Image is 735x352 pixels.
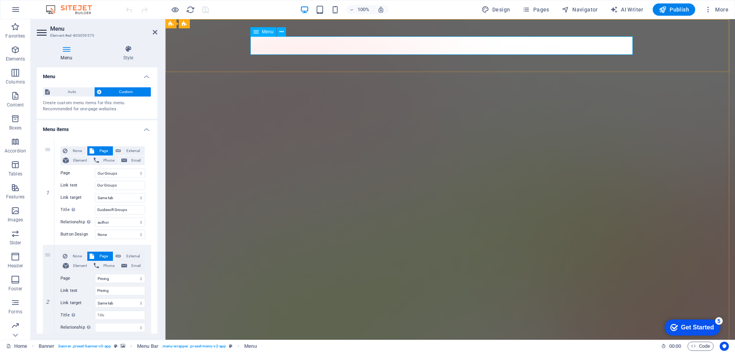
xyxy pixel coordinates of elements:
[95,87,151,97] button: Custom
[701,3,732,16] button: More
[37,67,157,81] h4: Menu
[162,342,226,351] span: . menu-wrapper .preset-menu-v2-app
[44,5,101,14] img: Editor Logo
[71,261,89,270] span: Element
[87,252,113,261] button: Page
[96,146,111,156] span: Page
[669,342,681,351] span: 00 00
[704,6,728,13] span: More
[6,79,25,85] p: Columns
[42,299,53,305] em: 2
[522,6,549,13] span: Pages
[60,156,91,165] button: Element
[50,32,142,39] h3: Element #ed-803059575
[113,146,145,156] button: External
[6,4,62,20] div: Get Started 5 items remaining, 0% complete
[5,33,25,39] p: Favorites
[95,311,145,320] input: Title
[129,261,142,270] span: Email
[42,190,53,196] em: 1
[346,5,373,14] button: 100%
[43,100,151,113] div: Create custom menu items for this menu. Recommended for one-page websites.
[57,2,64,9] div: 5
[610,6,644,13] span: AI Writer
[37,45,99,61] h4: Menu
[60,261,91,270] button: Element
[607,3,647,16] button: AI Writer
[50,25,157,32] h2: Menu
[6,342,27,351] a: Click to cancel selection. Double-click to open Pages
[10,240,21,246] p: Slider
[8,171,22,177] p: Tables
[23,8,56,15] div: Get Started
[60,181,95,190] label: Link text
[113,252,145,261] button: External
[104,87,149,97] span: Custom
[129,156,142,165] span: Email
[119,261,145,270] button: Email
[60,323,95,332] label: Relationship
[720,342,729,351] button: Usercentrics
[91,156,119,165] button: Phone
[262,29,273,34] span: Menu
[9,125,22,131] p: Boxes
[60,205,95,214] label: Title
[119,156,145,165] button: Email
[6,194,24,200] p: Features
[7,102,24,108] p: Content
[71,156,89,165] span: Element
[8,286,22,292] p: Footer
[5,148,26,154] p: Accordion
[60,193,95,202] label: Link target
[377,6,384,13] i: On resize automatically adjust zoom level to fit chosen device.
[96,252,111,261] span: Page
[114,344,118,348] i: This element is a customizable preset
[8,263,23,269] p: Header
[60,252,87,261] button: None
[70,252,85,261] span: None
[60,311,95,320] label: Title
[479,3,513,16] button: Design
[95,181,145,190] input: Link text...
[60,286,95,295] label: Link text
[559,3,601,16] button: Navigator
[60,298,95,308] label: Link target
[121,344,125,348] i: This element contains a background
[653,3,695,16] button: Publish
[659,6,689,13] span: Publish
[186,5,195,14] i: Reload page
[170,5,180,14] button: Click here to leave preview mode and continue editing
[60,230,95,239] label: Button Design
[52,87,92,97] span: Auto
[37,120,157,134] h4: Menu items
[60,218,95,227] label: Relationship
[57,342,111,351] span: . banner .preset-banner-v3-app
[688,342,714,351] button: Code
[101,261,116,270] span: Phone
[123,252,142,261] span: External
[8,217,23,223] p: Images
[358,5,370,14] h6: 100%
[60,274,95,283] label: Page
[519,3,552,16] button: Pages
[244,342,256,351] span: Click to select. Double-click to edit
[101,156,116,165] span: Phone
[43,87,94,97] button: Auto
[8,309,22,315] p: Forms
[87,146,113,156] button: Page
[137,342,158,351] span: Click to select. Double-click to edit
[39,342,55,351] span: Click to select. Double-click to edit
[482,6,510,13] span: Design
[562,6,598,13] span: Navigator
[186,5,195,14] button: reload
[99,45,157,61] h4: Style
[123,146,142,156] span: External
[95,205,145,214] input: Title
[60,169,95,178] label: Page
[661,342,681,351] h6: Session time
[95,286,145,295] input: Link text...
[6,56,25,62] p: Elements
[675,343,676,349] span: :
[691,342,710,351] span: Code
[479,3,513,16] div: Design (Ctrl+Alt+Y)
